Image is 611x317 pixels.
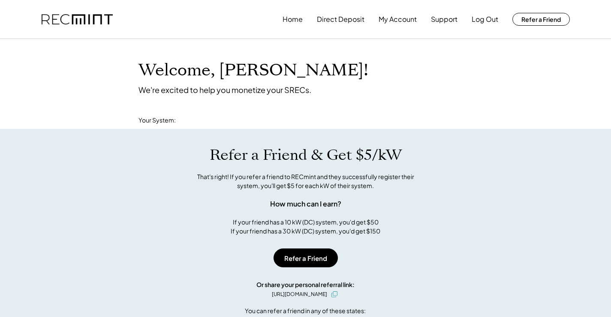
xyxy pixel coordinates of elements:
[270,199,341,209] div: How much can I earn?
[329,289,340,299] button: click to copy
[317,11,364,28] button: Direct Deposit
[274,248,338,267] button: Refer a Friend
[379,11,417,28] button: My Account
[431,11,457,28] button: Support
[231,218,380,236] div: If your friend has a 10 kW (DC) system, you'd get $50 If your friend has a 30 kW (DC) system, you...
[272,290,327,298] div: [URL][DOMAIN_NAME]
[472,11,498,28] button: Log Out
[283,11,303,28] button: Home
[138,85,311,95] div: We're excited to help you monetize your SRECs.
[256,280,355,289] div: Or share your personal referral link:
[512,13,570,26] button: Refer a Friend
[210,146,402,164] h1: Refer a Friend & Get $5/kW
[188,172,424,190] div: That's right! If you refer a friend to RECmint and they successfully register their system, you'l...
[138,60,368,81] h1: Welcome, [PERSON_NAME]!
[42,14,113,25] img: recmint-logotype%403x.png
[138,116,176,125] div: Your System:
